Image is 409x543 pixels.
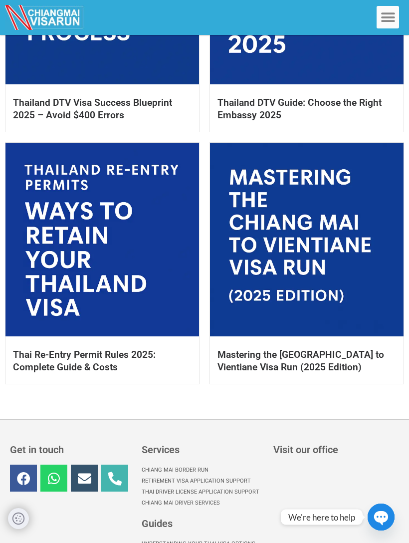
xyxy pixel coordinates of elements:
[8,508,29,529] button: Privacy and cookie settings
[13,97,172,121] a: Thailand DTV Visa Success Blueprint 2025 – Avoid $400 Errors
[142,498,263,509] a: Chiang Mai Driver Services
[217,97,382,121] a: Thailand DTV Guide: Choose the Right Embassy 2025
[10,445,132,455] h3: Get in touch
[377,6,399,28] div: Menu Toggle
[142,487,263,498] a: Thai Driver License Application Support
[142,465,263,476] a: Chiang Mai Border Run
[217,349,384,373] a: Mastering the [GEOGRAPHIC_DATA] to Vientiane Visa Run (2025 Edition)
[142,519,263,529] h3: Guides
[273,445,395,455] h3: Visit our office
[142,445,263,455] h3: Services
[142,465,263,509] nav: Menu
[142,476,263,487] a: Retirement Visa Application Support
[13,349,156,373] a: Thai Re-Entry Permit Rules 2025: Complete Guide & Costs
